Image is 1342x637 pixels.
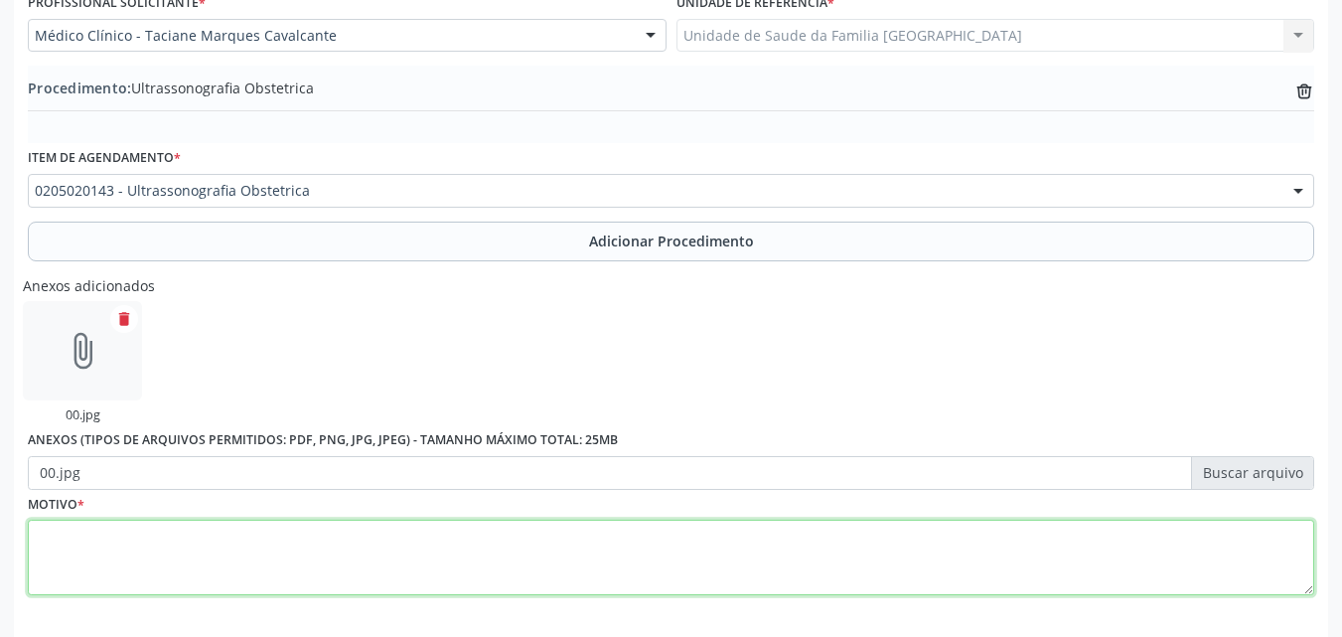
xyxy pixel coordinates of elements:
[23,278,155,295] h6: Anexos adicionados
[115,310,133,328] i: delete
[66,406,100,423] a: 00.jpg
[110,305,138,333] button: delete
[28,425,618,456] label: Anexos (Tipos de arquivos permitidos: PDF, PNG, JPG, JPEG) - Tamanho máximo total: 25MB
[35,181,1273,201] span: 0205020143 - Ultrassonografia Obstetrica
[28,490,84,521] label: Motivo
[28,78,314,98] span: Ultrassonografia Obstetrica
[28,222,1314,261] button: Adicionar Procedimento
[589,231,754,251] span: Adicionar Procedimento
[28,143,181,174] label: Item de agendamento
[35,26,626,46] span: Médico Clínico - Taciane Marques Cavalcante
[63,331,102,371] i: attach_file
[28,79,131,97] span: Procedimento:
